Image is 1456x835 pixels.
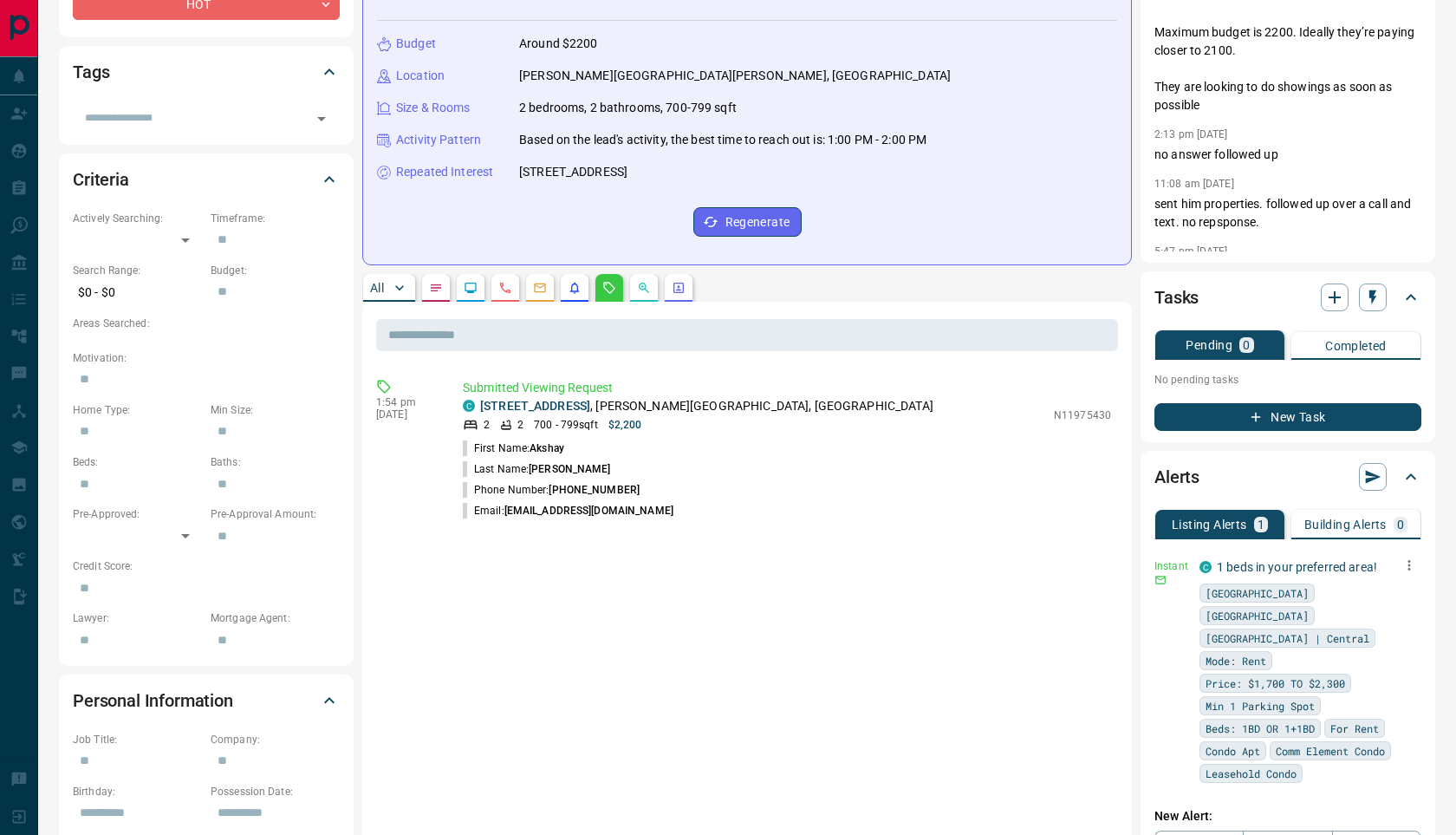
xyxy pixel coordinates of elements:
[1206,630,1369,647] span: [GEOGRAPHIC_DATA] | Central
[73,610,202,626] p: Lawyer:
[1154,463,1199,491] h2: Alerts
[534,417,597,433] p: 700 - 799 sqft
[602,281,616,295] svg: Requests
[1154,403,1421,431] button: New Task
[1154,128,1228,140] p: 2:13 pm [DATE]
[73,350,340,366] p: Motivation:
[73,58,109,86] h2: Tags
[1397,519,1404,531] p: 0
[1154,277,1421,318] div: Tasks
[1154,807,1421,825] p: New Alert:
[211,402,340,418] p: Min Size:
[1154,558,1189,574] p: Instant
[309,107,334,131] button: Open
[1206,584,1309,602] span: [GEOGRAPHIC_DATA]
[498,281,512,295] svg: Calls
[463,400,475,412] div: condos.ca
[1325,340,1387,352] p: Completed
[1206,607,1309,624] span: [GEOGRAPHIC_DATA]
[1330,720,1379,737] span: For Rent
[73,784,202,799] p: Birthday:
[73,263,202,278] p: Search Range:
[1206,720,1315,737] span: Beds: 1BD OR 1+1BD
[533,281,547,295] svg: Emails
[1206,675,1345,692] span: Price: $1,700 TO $2,300
[211,732,340,747] p: Company:
[396,131,481,149] p: Activity Pattern
[1276,742,1385,760] span: Comm Element Condo
[73,558,340,574] p: Credit Score:
[1154,195,1421,232] p: sent him properties. followed up over a call and text. no repsponse.
[396,163,493,181] p: Repeated Interest
[1258,519,1264,531] p: 1
[464,281,478,295] svg: Lead Browsing Activity
[1154,178,1234,190] p: 11:08 am [DATE]
[1199,561,1212,573] div: condos.ca
[463,379,1111,397] p: Submitted Viewing Request
[519,163,627,181] p: [STREET_ADDRESS]
[484,417,490,433] p: 2
[211,454,340,470] p: Baths:
[396,99,471,117] p: Size & Rooms
[463,482,640,498] p: Phone Number:
[73,211,202,226] p: Actively Searching:
[376,408,437,421] p: [DATE]
[1054,408,1111,423] p: N11975430
[73,159,340,200] div: Criteria
[73,506,202,522] p: Pre-Approved:
[693,207,802,237] button: Regenerate
[370,282,384,294] p: All
[73,732,202,747] p: Job Title:
[73,402,202,418] p: Home Type:
[480,397,933,415] p: , [PERSON_NAME][GEOGRAPHIC_DATA], [GEOGRAPHIC_DATA]
[1154,456,1421,498] div: Alerts
[529,463,610,475] span: [PERSON_NAME]
[211,610,340,626] p: Mortgage Agent:
[211,784,340,799] p: Possession Date:
[1243,339,1250,351] p: 0
[211,506,340,522] p: Pre-Approval Amount:
[1206,697,1315,714] span: Min 1 Parking Spot
[73,51,340,93] div: Tags
[463,503,673,519] p: Email:
[1206,652,1266,669] span: Mode: Rent
[519,131,926,149] p: Based on the lead's activity, the best time to reach out is: 1:00 PM - 2:00 PM
[1154,574,1167,586] svg: Email
[1206,742,1260,760] span: Condo Apt
[519,99,737,117] p: 2 bedrooms, 2 bathrooms, 700-799 sqft
[530,442,564,454] span: Akshay
[1206,765,1297,782] span: Leasehold Condo
[73,687,233,714] h2: Personal Information
[1154,284,1199,311] h2: Tasks
[73,316,340,331] p: Areas Searched:
[568,281,582,295] svg: Listing Alerts
[1186,339,1232,351] p: Pending
[519,35,598,53] p: Around $2200
[504,505,673,517] span: [EMAIL_ADDRESS][DOMAIN_NAME]
[608,417,642,433] p: $2,200
[211,263,340,278] p: Budget:
[1154,367,1421,393] p: No pending tasks
[519,67,951,85] p: [PERSON_NAME][GEOGRAPHIC_DATA][PERSON_NAME], [GEOGRAPHIC_DATA]
[396,67,445,85] p: Location
[429,281,443,295] svg: Notes
[376,396,437,408] p: 1:54 pm
[517,417,523,433] p: 2
[1217,560,1377,574] a: 1 beds in your preferred area!
[549,484,640,496] span: [PHONE_NUMBER]
[396,35,436,53] p: Budget
[73,680,340,721] div: Personal Information
[211,211,340,226] p: Timeframe:
[463,461,611,477] p: Last Name:
[637,281,651,295] svg: Opportunities
[73,454,202,470] p: Beds:
[672,281,686,295] svg: Agent Actions
[1304,519,1387,531] p: Building Alerts
[73,166,129,193] h2: Criteria
[463,440,564,456] p: First Name:
[1154,146,1421,164] p: no answer followed up
[480,399,590,413] a: [STREET_ADDRESS]
[1154,245,1228,258] p: 5:47 pm [DATE]
[1172,519,1247,531] p: Listing Alerts
[73,278,202,307] p: $0 - $0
